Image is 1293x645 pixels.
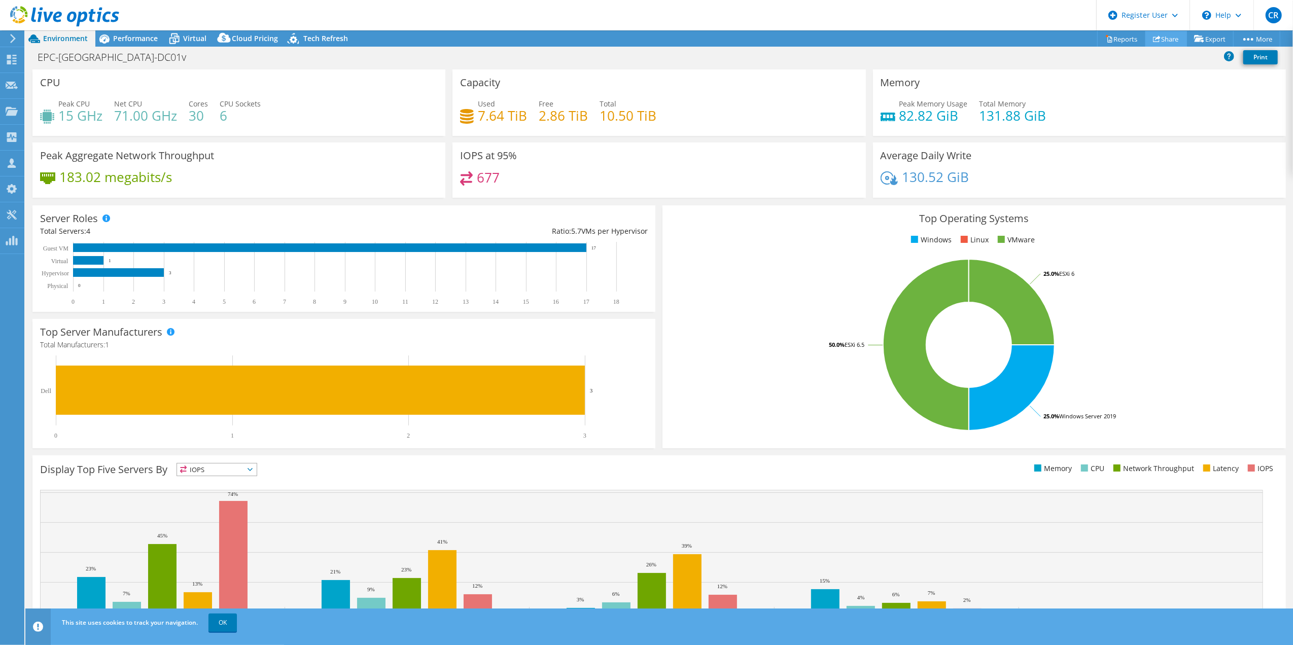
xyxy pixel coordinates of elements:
[646,561,656,567] text: 26%
[432,298,438,305] text: 12
[109,258,111,263] text: 1
[402,298,408,305] text: 11
[169,270,171,275] text: 3
[372,298,378,305] text: 10
[899,110,968,121] h4: 82.82 GiB
[1059,412,1116,420] tspan: Windows Server 2019
[478,110,527,121] h4: 7.64 TiB
[330,568,340,575] text: 21%
[189,110,208,121] h4: 30
[86,226,90,236] span: 4
[980,99,1026,109] span: Total Memory
[670,213,1278,224] h3: Top Operating Systems
[958,234,989,245] li: Linux
[157,532,167,539] text: 45%
[41,387,51,395] text: Dell
[1043,270,1059,277] tspan: 25.0%
[192,581,202,587] text: 13%
[1043,412,1059,420] tspan: 25.0%
[123,590,130,596] text: 7%
[54,432,57,439] text: 0
[963,597,971,603] text: 2%
[1245,463,1273,474] li: IOPS
[220,99,261,109] span: CPU Sockets
[437,539,447,545] text: 41%
[892,591,900,597] text: 6%
[928,590,935,596] text: 7%
[612,591,620,597] text: 6%
[553,298,559,305] text: 16
[577,596,584,602] text: 3%
[845,341,864,348] tspan: ESXi 6.5
[114,99,142,109] span: Net CPU
[583,298,589,305] text: 17
[857,594,865,600] text: 4%
[344,226,648,237] div: Ratio: VMs per Hypervisor
[183,33,206,43] span: Virtual
[1059,270,1074,277] tspan: ESXi 6
[539,99,553,109] span: Free
[1145,31,1187,47] a: Share
[33,52,202,63] h1: EPC-[GEOGRAPHIC_DATA]-DC01v
[43,33,88,43] span: Environment
[343,298,346,305] text: 9
[401,566,411,572] text: 23%
[192,298,195,305] text: 4
[62,618,198,627] span: This site uses cookies to track your navigation.
[102,298,105,305] text: 1
[40,226,344,237] div: Total Servers:
[223,298,226,305] text: 5
[58,99,90,109] span: Peak CPU
[113,33,158,43] span: Performance
[1266,7,1282,23] span: CR
[995,234,1035,245] li: VMware
[40,339,648,350] h4: Total Manufacturers:
[283,298,286,305] text: 7
[228,491,238,497] text: 74%
[367,586,375,592] text: 9%
[477,172,500,183] h4: 677
[78,283,81,288] text: 0
[114,110,177,121] h4: 71.00 GHz
[829,341,845,348] tspan: 50.0%
[523,298,529,305] text: 15
[1097,31,1146,47] a: Reports
[460,150,517,161] h3: IOPS at 95%
[908,234,952,245] li: Windows
[1111,463,1194,474] li: Network Throughput
[820,578,830,584] text: 15%
[613,298,619,305] text: 18
[600,110,656,121] h4: 10.50 TiB
[43,245,68,252] text: Guest VM
[682,543,692,549] text: 39%
[902,171,969,183] h4: 130.52 GiB
[313,298,316,305] text: 8
[899,99,968,109] span: Peak Memory Usage
[59,171,172,183] h4: 183.02 megabits/s
[51,258,68,265] text: Virtual
[590,387,593,393] text: 3
[303,33,348,43] span: Tech Refresh
[1233,31,1280,47] a: More
[493,298,499,305] text: 14
[717,583,727,589] text: 12%
[105,340,109,349] span: 1
[1186,31,1234,47] a: Export
[472,583,482,589] text: 12%
[591,245,597,250] text: 17
[478,99,495,109] span: Used
[40,213,98,224] h3: Server Roles
[1201,463,1239,474] li: Latency
[40,327,162,338] h3: Top Server Manufacturers
[231,432,234,439] text: 1
[1078,463,1104,474] li: CPU
[253,298,256,305] text: 6
[86,565,96,571] text: 23%
[162,298,165,305] text: 3
[132,298,135,305] text: 2
[232,33,278,43] span: Cloud Pricing
[72,298,75,305] text: 0
[1202,11,1211,20] svg: \n
[539,110,588,121] h4: 2.86 TiB
[208,614,237,632] a: OK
